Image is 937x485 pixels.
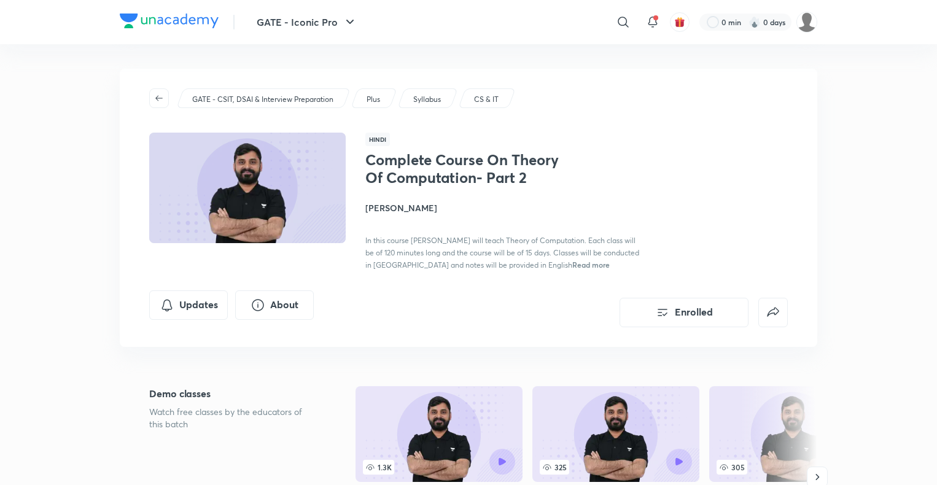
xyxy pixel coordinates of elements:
[540,460,569,475] span: 325
[120,14,219,31] a: Company Logo
[367,94,380,105] p: Plus
[674,17,685,28] img: avatar
[149,290,228,320] button: Updates
[147,131,348,244] img: Thumbnail
[190,94,336,105] a: GATE - CSIT, DSAI & Interview Preparation
[365,133,390,146] span: Hindi
[149,386,316,401] h5: Demo classes
[670,12,690,32] button: avatar
[365,236,639,270] span: In this course [PERSON_NAME] will teach Theory of Computation. Each class will be of 120 minutes ...
[474,94,499,105] p: CS & IT
[748,16,761,28] img: streak
[120,14,219,28] img: Company Logo
[758,298,788,327] button: false
[149,406,316,430] p: Watch free classes by the educators of this batch
[620,298,748,327] button: Enrolled
[363,460,394,475] span: 1.3K
[411,94,443,105] a: Syllabus
[235,290,314,320] button: About
[365,94,383,105] a: Plus
[249,10,365,34] button: GATE - Iconic Pro
[192,94,333,105] p: GATE - CSIT, DSAI & Interview Preparation
[796,12,817,33] img: Deepika S S
[365,201,640,214] h4: [PERSON_NAME]
[572,260,610,270] span: Read more
[472,94,501,105] a: CS & IT
[365,151,566,187] h1: Complete Course On Theory Of Computation- Part 2
[413,94,441,105] p: Syllabus
[717,460,747,475] span: 305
